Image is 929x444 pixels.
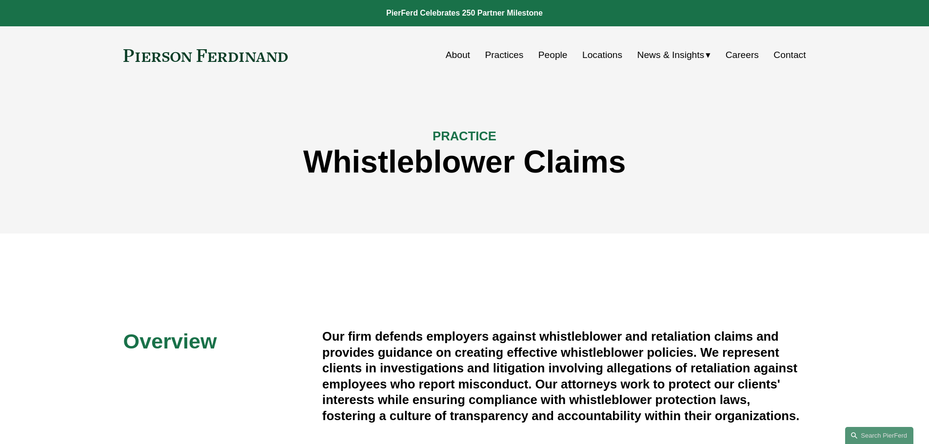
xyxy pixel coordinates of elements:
a: Search this site [845,427,913,444]
a: Practices [485,46,523,64]
a: Locations [582,46,622,64]
h4: Our firm defends employers against whistleblower and retaliation claims and provides guidance on ... [322,328,806,424]
a: People [538,46,568,64]
a: Contact [773,46,806,64]
span: Overview [123,329,217,353]
a: folder dropdown [637,46,711,64]
a: About [446,46,470,64]
h1: Whistleblower Claims [123,144,806,180]
span: News & Insights [637,47,705,64]
span: PRACTICE [433,129,496,143]
a: Careers [726,46,759,64]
